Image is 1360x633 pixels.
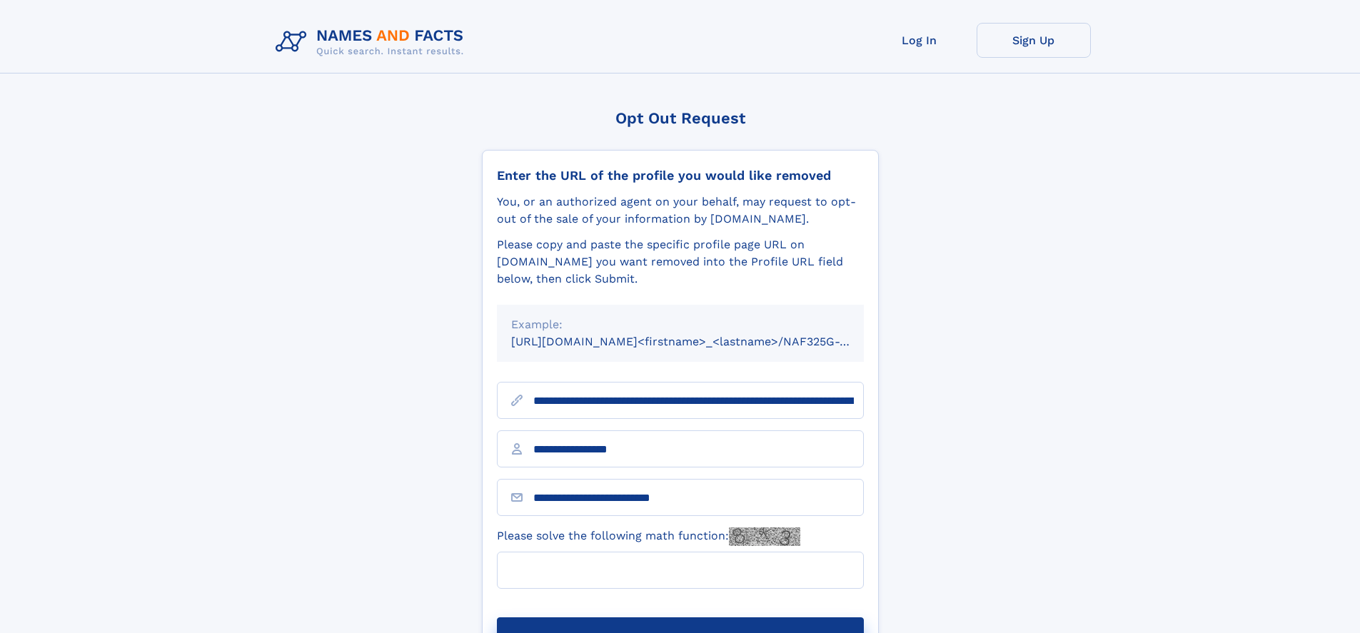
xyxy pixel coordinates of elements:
div: Enter the URL of the profile you would like removed [497,168,864,183]
div: You, or an authorized agent on your behalf, may request to opt-out of the sale of your informatio... [497,193,864,228]
div: Please copy and paste the specific profile page URL on [DOMAIN_NAME] you want removed into the Pr... [497,236,864,288]
a: Log In [862,23,977,58]
img: Logo Names and Facts [270,23,475,61]
div: Example: [511,316,850,333]
small: [URL][DOMAIN_NAME]<firstname>_<lastname>/NAF325G-xxxxxxxx [511,335,891,348]
a: Sign Up [977,23,1091,58]
div: Opt Out Request [482,109,879,127]
label: Please solve the following math function: [497,527,800,546]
